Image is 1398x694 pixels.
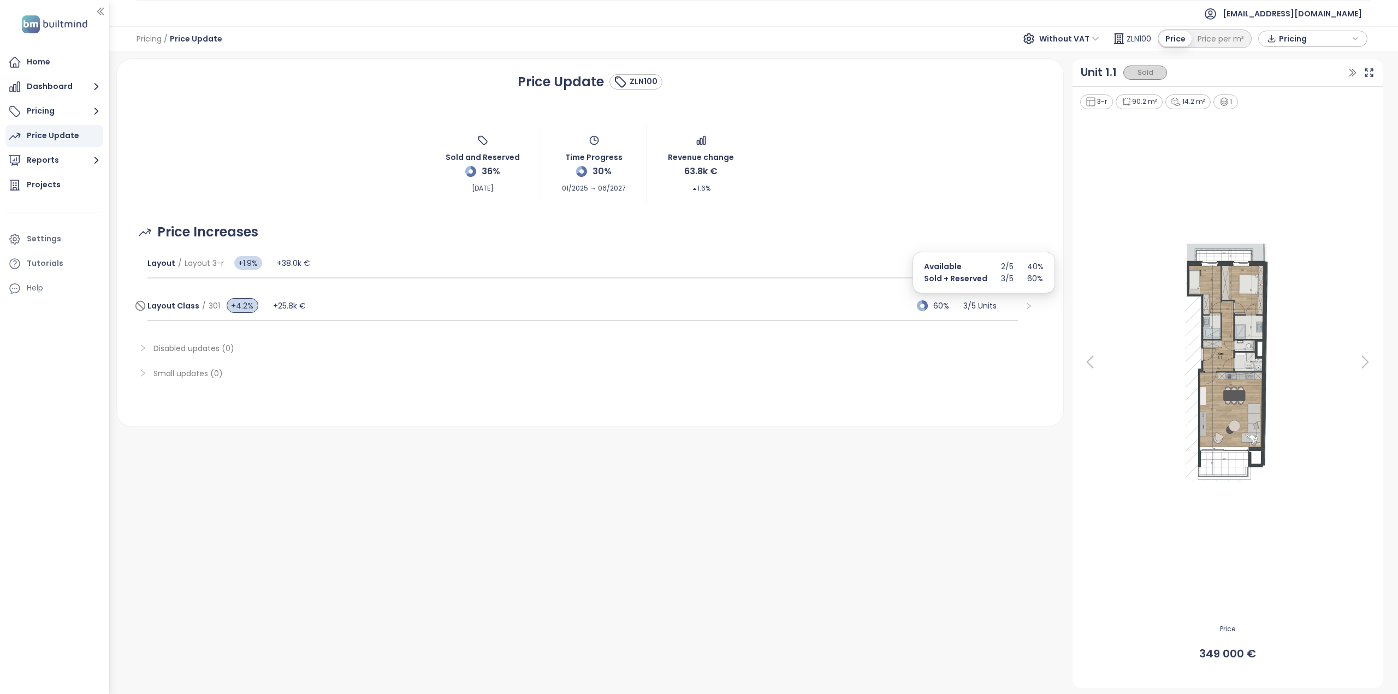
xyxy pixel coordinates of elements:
a: Price Update [5,125,103,147]
span: caret-up [692,186,697,192]
div: button [1264,31,1361,47]
span: Time Progress [565,146,623,163]
p: Available [924,260,987,272]
span: [EMAIL_ADDRESS][DOMAIN_NAME] [1223,1,1362,27]
span: Layout 3-r [185,258,224,269]
span: +4.2% [227,298,258,313]
div: 90.2 m² [1116,94,1163,109]
p: 2 / 5 [1001,260,1014,272]
span: / [202,300,206,311]
h1: Price Update [518,72,604,92]
button: Pricing [5,100,103,122]
div: Help [5,277,103,299]
span: [DATE] [472,178,494,194]
span: Small updates (0) [153,368,223,379]
span: Pricing [137,29,162,49]
span: ZLN100 [1127,29,1151,49]
img: logo [19,13,91,35]
div: Help [27,281,43,295]
div: 3-r [1080,94,1113,109]
span: 301 [209,300,220,311]
span: 60% [933,300,957,312]
div: Price per m² [1192,31,1250,46]
span: / [178,258,182,269]
span: Price Update [170,29,222,49]
a: Tutorials [5,253,103,275]
div: Price Update [27,129,79,143]
div: Tutorials [27,257,63,270]
span: Layout [147,258,175,269]
div: 14.2 m² [1165,94,1211,109]
div: Home [27,55,50,69]
span: Without VAT [1039,31,1099,47]
span: +25.8k € [273,300,306,311]
span: +1.9% [234,256,262,270]
span: Disabled updates (0) [153,343,234,354]
span: 1.6% [692,178,710,194]
span: 349 000 € [1079,645,1376,662]
span: 30% [593,164,612,178]
span: Pricing [1279,31,1349,47]
p: 3 / 5 Units [963,300,1018,312]
span: right [139,369,147,377]
span: Price [1079,624,1376,634]
span: Layout Class [147,300,199,311]
div: Sold [1123,66,1167,80]
p: Sold + Reserved [924,272,987,284]
div: Projects [27,178,61,192]
span: / [164,29,168,49]
p: 3 / 5 [1001,272,1014,284]
span: right [139,344,147,352]
a: Settings [5,228,103,250]
a: Unit 1.1 [1081,64,1117,81]
div: ZLN100 [630,76,657,87]
span: 01/2025 → 06/2027 [562,178,626,194]
span: 63.8k € [684,164,718,178]
button: Dashboard [5,76,103,98]
div: 1 [1213,94,1239,109]
div: Price [1159,31,1192,46]
a: Projects [5,174,103,196]
img: Floor plan [1174,239,1281,485]
span: right [1024,302,1033,310]
span: Sold and Reserved [446,146,520,163]
p: 60% [1027,272,1044,284]
span: Price Increases [157,222,258,242]
span: 36% [482,164,500,178]
p: 40% [1027,260,1044,272]
button: Reports [5,150,103,171]
span: +38.0k € [277,258,310,269]
div: Settings [27,232,61,246]
a: Home [5,51,103,73]
span: Revenue change [668,146,734,163]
